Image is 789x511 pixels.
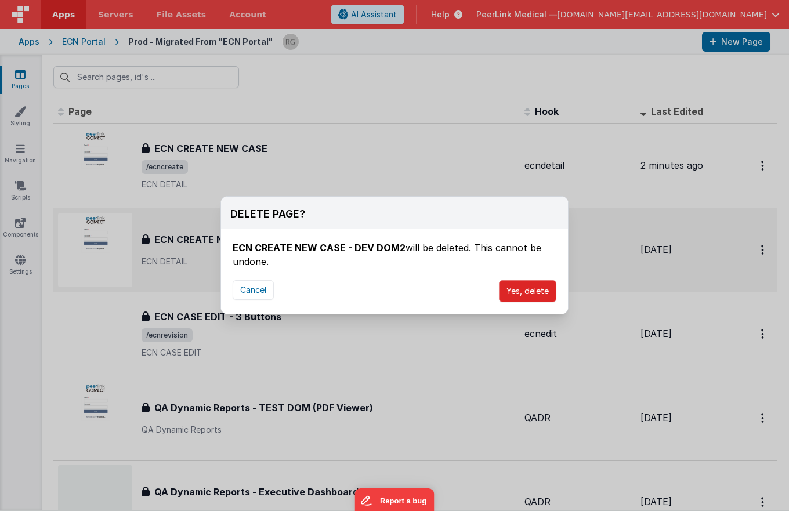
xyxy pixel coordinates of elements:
[233,229,556,269] div: will be deleted. This cannot be undone.
[230,206,305,222] div: DELETE PAGE?
[499,280,556,302] button: Yes, delete
[233,280,274,300] button: Cancel
[233,242,406,253] b: ECN CREATE NEW CASE - DEV DOM2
